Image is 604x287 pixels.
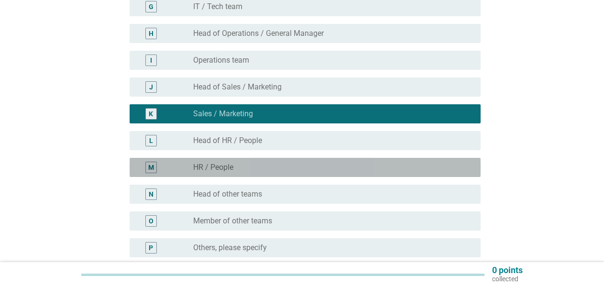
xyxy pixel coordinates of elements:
[149,189,154,199] div: N
[150,55,152,66] div: I
[193,29,324,38] label: Head of Operations / General Manager
[193,55,249,65] label: Operations team
[149,29,154,39] div: H
[193,109,253,119] label: Sales / Marketing
[193,216,272,226] label: Member of other teams
[193,189,262,199] label: Head of other teams
[148,163,154,173] div: M
[149,136,153,146] div: L
[149,109,153,119] div: K
[149,2,154,12] div: G
[193,2,242,11] label: IT / Tech team
[193,136,262,145] label: Head of HR / People
[492,266,523,275] p: 0 points
[193,163,233,172] label: HR / People
[149,82,153,92] div: J
[193,82,282,92] label: Head of Sales / Marketing
[149,216,154,226] div: O
[492,275,523,283] p: collected
[193,243,267,253] label: Others, please specify
[149,243,153,253] div: P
